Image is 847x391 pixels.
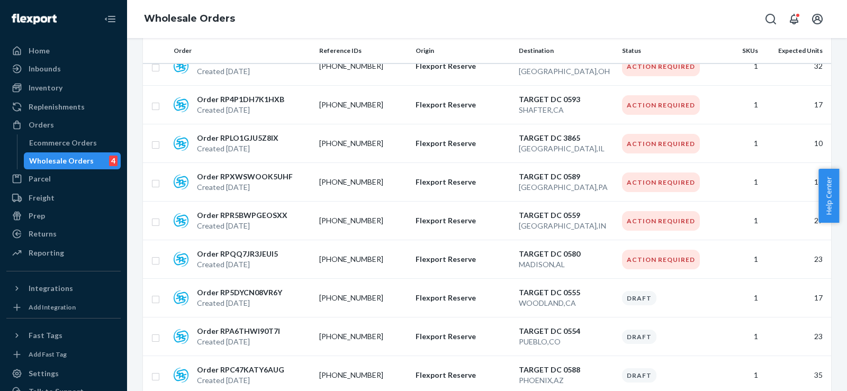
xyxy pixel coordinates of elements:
td: 17 [762,86,831,124]
p: Order RPC47KATY6AUG [197,365,284,375]
div: Returns [29,229,57,239]
p: TARGET DC 0559 [519,210,614,221]
img: sps-commerce logo [174,59,188,74]
td: 1 [714,47,762,86]
td: 23 [762,240,831,279]
a: Returns [6,225,121,242]
p: Flexport Reserve [416,99,510,110]
p: Flexport Reserve [416,254,510,265]
p: Flexport Reserve [416,370,510,380]
td: 1 [714,240,762,279]
td: 1 [714,279,762,317]
a: Home [6,42,121,59]
p: Created [DATE] [197,143,278,154]
p: PHOENIX , AZ [519,375,614,386]
div: Action Required [622,134,700,153]
div: Draft [622,368,656,383]
div: Inventory [29,83,62,93]
img: sps-commerce logo [174,175,188,189]
p: 0080-2910142-0555 [319,293,404,303]
div: Freight [29,193,55,203]
a: Inbounds [6,60,121,77]
p: 0080-2910142-3865 [319,138,404,149]
p: [GEOGRAPHIC_DATA] , IN [519,221,614,231]
div: Add Integration [29,303,76,312]
button: Integrations [6,280,121,297]
a: Inventory [6,79,121,96]
p: Created [DATE] [197,66,280,77]
p: Created [DATE] [197,337,280,347]
a: Freight [6,189,121,206]
p: Order RPQQ7JR3JEUI5 [197,249,278,259]
th: Order [169,38,315,63]
td: 29 [762,202,831,240]
div: Draft [622,291,656,305]
p: 0080-2910142-0588 [319,370,404,380]
th: Origin [411,38,515,63]
p: Created [DATE] [197,375,284,386]
a: Parcel [6,170,121,187]
p: TARGET DC 0589 [519,171,614,182]
div: Inbounds [29,63,61,74]
div: Home [29,46,50,56]
div: Draft [622,330,656,344]
img: sps-commerce logo [174,329,188,344]
p: TARGET DC 0554 [519,326,614,337]
div: Fast Tags [29,330,62,341]
div: Action Required [622,172,700,192]
p: TARGET DC 0555 [519,287,614,298]
button: Open notifications [783,8,805,30]
a: Wholesale Orders4 [24,152,121,169]
th: SKUs [714,38,762,63]
p: 0080-2910142-3804 [319,61,404,71]
td: 1 [714,317,762,356]
p: Order RPA6THWI90T7I [197,326,280,337]
p: SHAFTER , CA [519,105,614,115]
td: 1 [714,86,762,124]
div: Integrations [29,283,73,294]
p: Order RPR5BWPGEOSXX [197,210,287,221]
td: 16 [762,163,831,202]
p: TARGET DC 0580 [519,249,614,259]
p: 0080-2910142-0580 [319,254,404,265]
a: Orders [6,116,121,133]
p: TARGET DC 0593 [519,94,614,105]
td: 17 [762,279,831,317]
div: Parcel [29,174,51,184]
a: Reporting [6,244,121,261]
p: [GEOGRAPHIC_DATA] , PA [519,182,614,193]
div: Wholesale Orders [29,156,94,166]
ol: breadcrumbs [136,4,244,34]
p: Created [DATE] [197,105,284,115]
a: Replenishments [6,98,121,115]
a: Prep [6,207,121,224]
p: Flexport Reserve [416,215,510,226]
th: Destination [515,38,618,63]
a: Wholesale Orders [144,13,235,24]
div: Action Required [622,250,700,269]
a: Settings [6,365,121,382]
td: 32 [762,47,831,86]
img: sps-commerce logo [174,136,188,151]
div: Add Fast Tag [29,350,67,359]
td: 1 [714,124,762,163]
td: 1 [714,163,762,202]
td: 23 [762,317,831,356]
button: Help Center [818,169,839,223]
p: 0080-2910142-0554 [319,331,404,342]
img: sps-commerce logo [174,252,188,267]
th: Status [618,38,714,63]
p: MADISON , AL [519,259,614,270]
p: Flexport Reserve [416,331,510,342]
img: sps-commerce logo [174,213,188,228]
p: Flexport Reserve [416,138,510,149]
div: Action Required [622,95,700,115]
p: [GEOGRAPHIC_DATA] , IL [519,143,614,154]
p: Flexport Reserve [416,177,510,187]
div: Prep [29,211,45,221]
div: Settings [29,368,59,379]
p: 0080-2910142-0559 [319,215,404,226]
img: Flexport logo [12,14,57,24]
td: 10 [762,124,831,163]
p: Created [DATE] [197,259,278,270]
